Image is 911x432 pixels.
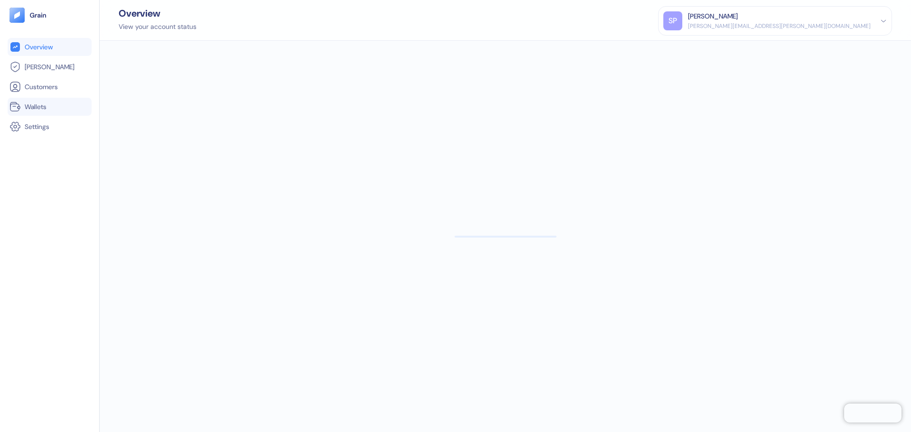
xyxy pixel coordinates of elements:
[688,11,738,21] div: [PERSON_NAME]
[119,22,196,32] div: View your account status
[9,101,90,112] a: Wallets
[119,9,196,18] div: Overview
[29,12,47,18] img: logo
[9,8,25,23] img: logo-tablet-V2.svg
[25,42,53,52] span: Overview
[9,61,90,73] a: [PERSON_NAME]
[25,82,58,92] span: Customers
[25,62,74,72] span: [PERSON_NAME]
[844,404,902,423] iframe: Chatra live chat
[9,81,90,92] a: Customers
[9,121,90,132] a: Settings
[25,102,46,111] span: Wallets
[9,41,90,53] a: Overview
[688,22,871,30] div: [PERSON_NAME][EMAIL_ADDRESS][PERSON_NAME][DOMAIN_NAME]
[25,122,49,131] span: Settings
[663,11,682,30] div: SP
